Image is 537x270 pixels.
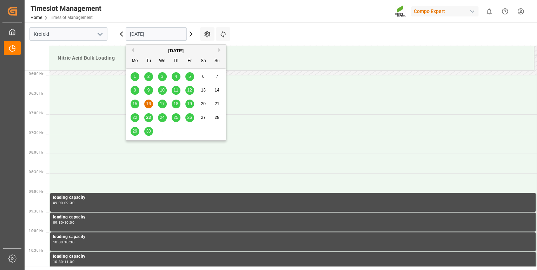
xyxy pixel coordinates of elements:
[146,101,151,106] span: 16
[158,113,167,122] div: Choose Wednesday, September 24th, 2025
[53,234,533,241] div: loading capacity
[160,88,164,93] span: 10
[29,170,43,174] span: 08:30 Hr
[481,4,497,19] button: show 0 new notifications
[172,57,180,66] div: Th
[64,221,74,224] div: 10:00
[201,88,205,93] span: 13
[411,6,478,16] div: Compo Expert
[63,201,64,204] div: -
[134,74,136,79] span: 1
[53,201,63,204] div: 09:00
[55,52,528,65] div: Nitric Acid Bulk Loading
[144,100,153,108] div: Choose Tuesday, September 16th, 2025
[213,113,221,122] div: Choose Sunday, September 28th, 2025
[172,113,180,122] div: Choose Thursday, September 25th, 2025
[131,72,139,81] div: Choose Monday, September 1st, 2025
[63,241,64,244] div: -
[213,72,221,81] div: Choose Sunday, September 7th, 2025
[147,88,150,93] span: 9
[201,115,205,120] span: 27
[63,260,64,263] div: -
[29,150,43,154] span: 08:00 Hr
[185,100,194,108] div: Choose Friday, September 19th, 2025
[29,249,43,252] span: 10:30 Hr
[214,101,219,106] span: 21
[126,27,187,41] input: DD.MM.YYYY
[199,72,208,81] div: Choose Saturday, September 6th, 2025
[29,27,107,41] input: Type to search/select
[185,86,194,95] div: Choose Friday, September 12th, 2025
[144,113,153,122] div: Choose Tuesday, September 23rd, 2025
[185,113,194,122] div: Choose Friday, September 26th, 2025
[64,260,74,263] div: 11:00
[158,72,167,81] div: Choose Wednesday, September 3rd, 2025
[202,74,205,79] span: 6
[158,57,167,66] div: We
[395,5,406,18] img: Screenshot%202023-09-29%20at%2010.02.21.png_1712312052.png
[131,127,139,136] div: Choose Monday, September 29th, 2025
[29,131,43,135] span: 07:30 Hr
[158,86,167,95] div: Choose Wednesday, September 10th, 2025
[199,100,208,108] div: Choose Saturday, September 20th, 2025
[53,241,63,244] div: 10:00
[29,92,43,95] span: 06:30 Hr
[31,3,101,14] div: Timeslot Management
[201,101,205,106] span: 20
[144,57,153,66] div: Tu
[214,115,219,120] span: 28
[158,100,167,108] div: Choose Wednesday, September 17th, 2025
[144,86,153,95] div: Choose Tuesday, September 9th, 2025
[172,100,180,108] div: Choose Thursday, September 18th, 2025
[173,88,178,93] span: 11
[31,15,42,20] a: Home
[132,129,137,134] span: 29
[132,101,137,106] span: 15
[214,88,219,93] span: 14
[134,88,136,93] span: 8
[29,209,43,213] span: 09:30 Hr
[216,74,218,79] span: 7
[29,111,43,115] span: 07:00 Hr
[188,74,191,79] span: 5
[131,86,139,95] div: Choose Monday, September 8th, 2025
[187,115,192,120] span: 26
[185,72,194,81] div: Choose Friday, September 5th, 2025
[147,74,150,79] span: 2
[94,29,105,40] button: open menu
[131,113,139,122] div: Choose Monday, September 22nd, 2025
[218,48,223,52] button: Next Month
[128,70,224,138] div: month 2025-09
[199,113,208,122] div: Choose Saturday, September 27th, 2025
[175,74,177,79] span: 4
[172,72,180,81] div: Choose Thursday, September 4th, 2025
[53,253,533,260] div: loading capacity
[131,100,139,108] div: Choose Monday, September 15th, 2025
[131,57,139,66] div: Mo
[187,101,192,106] span: 19
[213,57,221,66] div: Su
[64,201,74,204] div: 09:30
[199,57,208,66] div: Sa
[411,5,481,18] button: Compo Expert
[53,260,63,263] div: 10:30
[144,127,153,136] div: Choose Tuesday, September 30th, 2025
[132,115,137,120] span: 22
[130,48,134,52] button: Previous Month
[160,101,164,106] span: 17
[29,190,43,194] span: 09:00 Hr
[144,72,153,81] div: Choose Tuesday, September 2nd, 2025
[172,86,180,95] div: Choose Thursday, September 11th, 2025
[160,115,164,120] span: 24
[497,4,513,19] button: Help Center
[173,115,178,120] span: 25
[161,74,164,79] span: 3
[187,88,192,93] span: 12
[146,129,151,134] span: 30
[146,115,151,120] span: 23
[213,86,221,95] div: Choose Sunday, September 14th, 2025
[53,221,63,224] div: 09:30
[199,86,208,95] div: Choose Saturday, September 13th, 2025
[29,229,43,233] span: 10:00 Hr
[53,194,533,201] div: loading capacity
